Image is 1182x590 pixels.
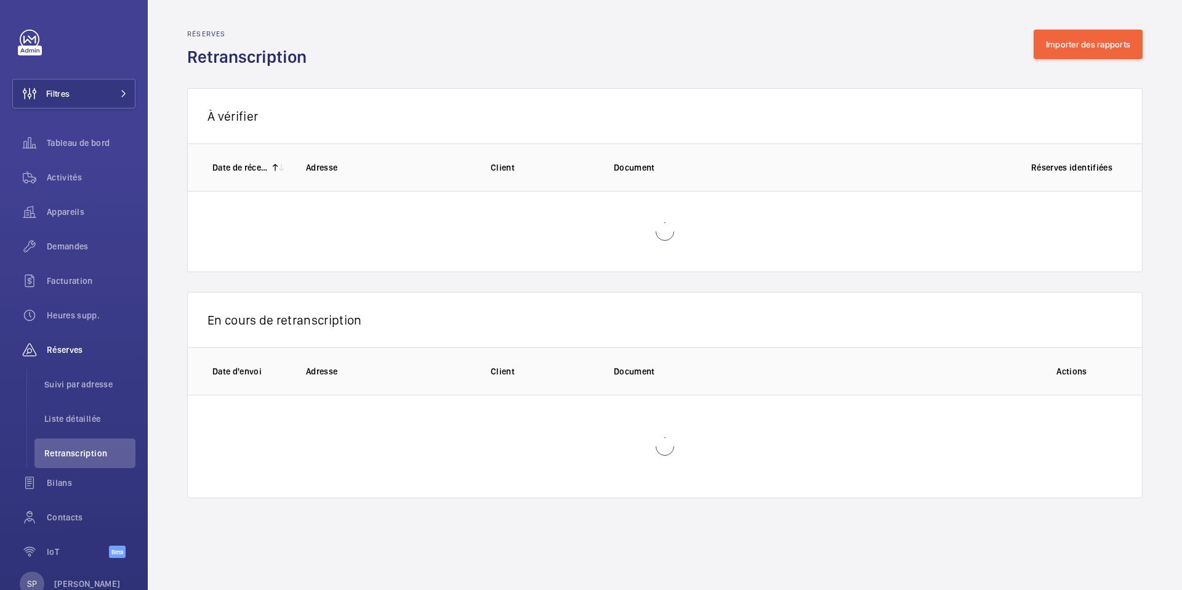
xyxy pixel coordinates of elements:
button: Importer des rapports [1034,30,1143,59]
h2: Réserves [187,30,314,38]
span: Appareils [47,206,135,218]
div: À vérifier [187,88,1143,143]
span: Contacts [47,511,135,523]
p: Document [614,161,1007,174]
span: Réserves [47,344,135,356]
p: SP [27,578,37,590]
span: Retranscription [44,447,135,459]
h1: Retranscription [187,46,314,68]
p: Client [491,365,594,378]
p: Date de réception [212,161,268,174]
span: Tableau de bord [47,137,135,149]
span: Heures supp. [47,309,135,321]
p: [PERSON_NAME] [54,578,121,590]
button: Filtres [12,79,135,108]
p: Adresse [306,365,471,378]
span: Liste détaillée [44,413,135,425]
span: Suivi par adresse [44,378,135,390]
span: IoT [47,546,109,558]
p: Actions [1026,365,1117,378]
span: Activités [47,171,135,184]
div: En cours de retranscription [187,292,1143,347]
p: Adresse [306,161,471,174]
p: Client [491,161,594,174]
span: Bilans [47,477,135,489]
span: Beta [109,546,126,558]
p: Document [614,365,1007,378]
span: Facturation [47,275,135,287]
span: Filtres [46,87,70,100]
span: Demandes [47,240,135,253]
p: Date d'envoi [212,365,286,378]
p: Réserves identifiées [1026,161,1117,174]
